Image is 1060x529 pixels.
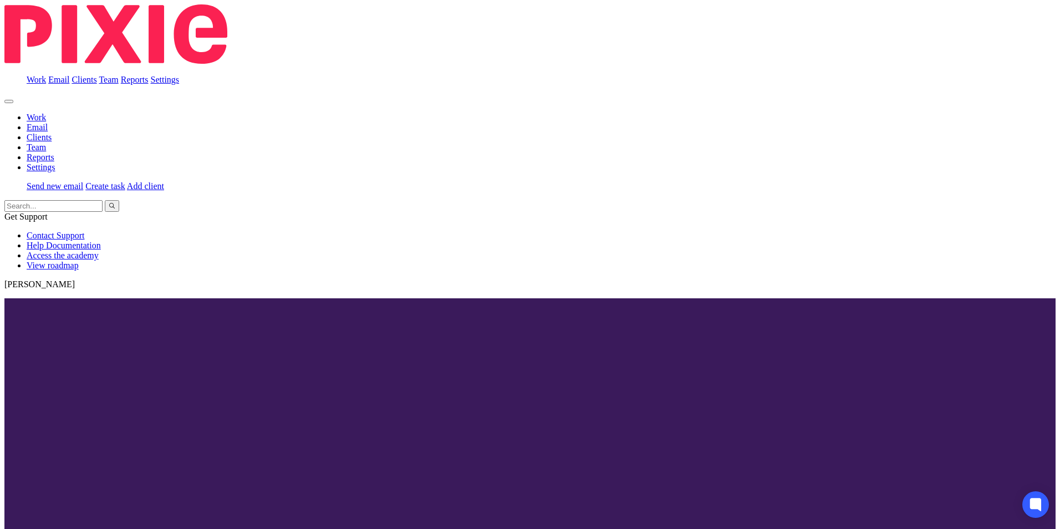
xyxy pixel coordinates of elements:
[27,152,54,162] a: Reports
[27,75,46,84] a: Work
[99,75,118,84] a: Team
[151,75,180,84] a: Settings
[27,133,52,142] a: Clients
[72,75,96,84] a: Clients
[4,212,48,221] span: Get Support
[27,231,84,240] a: Contact Support
[85,181,125,191] a: Create task
[27,241,101,250] a: Help Documentation
[27,251,99,260] a: Access the academy
[105,200,119,212] button: Search
[27,123,48,132] a: Email
[4,200,103,212] input: Search
[121,75,149,84] a: Reports
[48,75,69,84] a: Email
[127,181,164,191] a: Add client
[27,181,83,191] a: Send new email
[27,261,79,270] a: View roadmap
[27,162,55,172] a: Settings
[4,4,227,64] img: Pixie
[4,279,1056,289] p: [PERSON_NAME]
[27,113,46,122] a: Work
[27,143,46,152] a: Team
